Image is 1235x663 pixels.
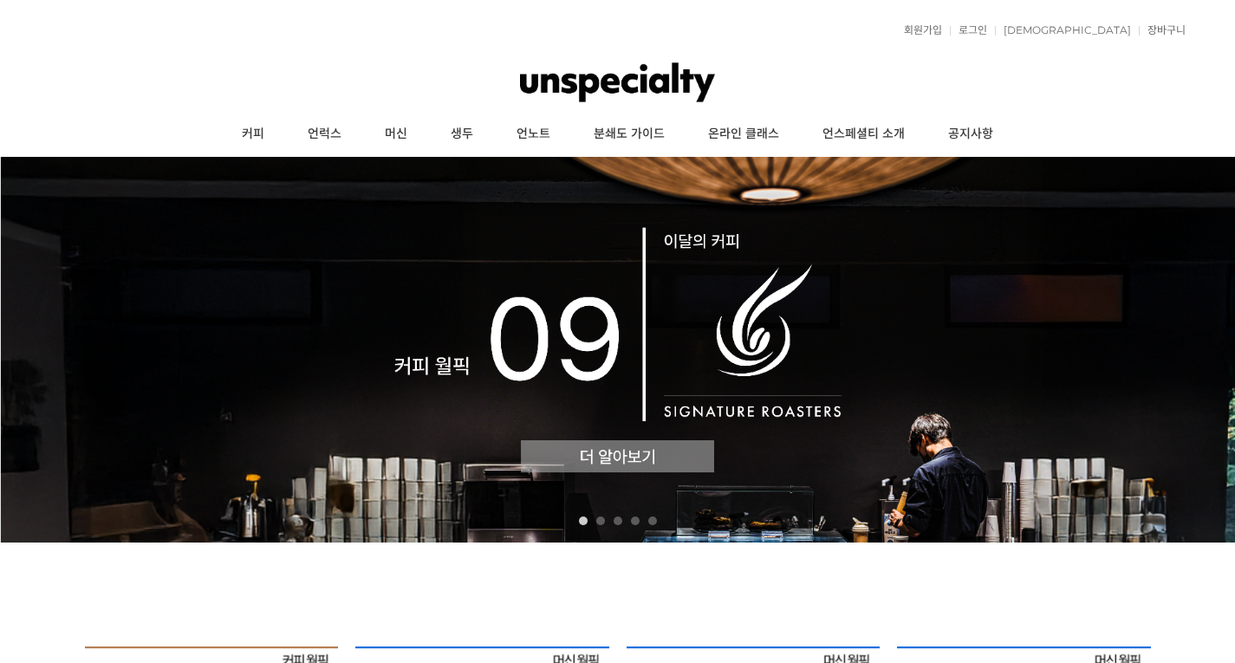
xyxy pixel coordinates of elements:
[520,56,715,108] img: 언스페셜티 몰
[995,25,1131,36] a: [DEMOGRAPHIC_DATA]
[926,113,1015,156] a: 공지사항
[801,113,926,156] a: 언스페셜티 소개
[614,517,622,525] a: 3
[572,113,686,156] a: 분쇄도 가이드
[579,517,588,525] a: 1
[895,25,942,36] a: 회원가입
[648,517,657,525] a: 5
[686,113,801,156] a: 온라인 클래스
[950,25,987,36] a: 로그인
[596,517,605,525] a: 2
[286,113,363,156] a: 언럭스
[1139,25,1186,36] a: 장바구니
[631,517,640,525] a: 4
[429,113,495,156] a: 생두
[495,113,572,156] a: 언노트
[363,113,429,156] a: 머신
[220,113,286,156] a: 커피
